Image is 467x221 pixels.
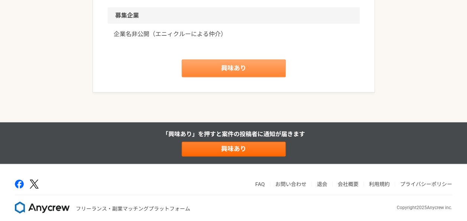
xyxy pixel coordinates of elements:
[108,7,360,24] h2: 募集企業
[255,181,265,187] a: FAQ
[162,130,305,139] p: 「興味あり」を押すと 案件の投稿者に通知が届きます
[15,180,24,189] img: facebook-2adfd474.png
[15,202,70,214] img: 8DqYSo04kwAAAAASUVORK5CYII=
[182,60,286,77] a: 興味あり
[275,181,307,187] a: お問い合わせ
[76,205,190,213] p: フリーランス・副業マッチングプラットフォーム
[338,181,359,187] a: 会社概要
[400,181,452,187] a: プライバシーポリシー
[30,180,39,189] img: x-391a3a86.png
[317,181,327,187] a: 退会
[114,30,354,39] a: 企業名非公開（エニィクルーによる仲介）
[369,181,390,187] a: 利用規約
[182,142,286,157] a: 興味あり
[397,204,452,211] p: Copyright 2025 Anycrew inc.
